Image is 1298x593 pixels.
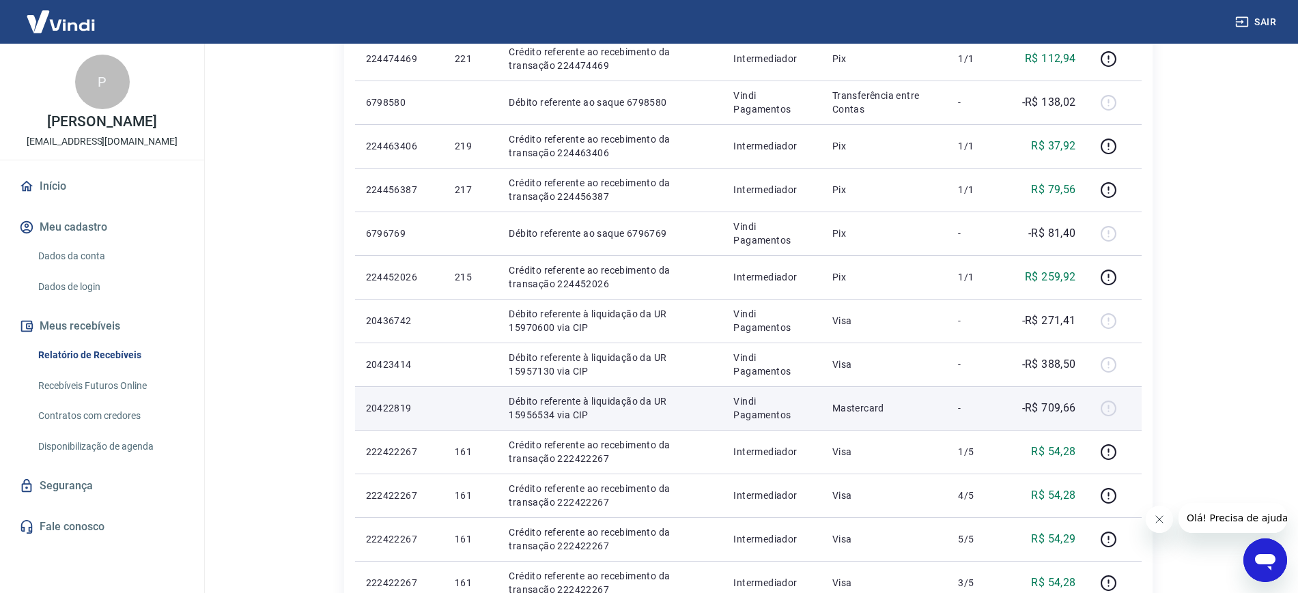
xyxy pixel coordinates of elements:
img: Vindi [16,1,105,42]
p: Intermediador [733,532,810,546]
p: 6796769 [366,227,433,240]
p: R$ 54,28 [1031,444,1075,460]
p: - [958,401,998,415]
p: 1/1 [958,270,998,284]
a: Fale conosco [16,512,188,542]
p: Crédito referente ao recebimento da transação 222422267 [509,438,711,465]
p: 20423414 [366,358,433,371]
p: R$ 37,92 [1031,138,1075,154]
p: 1/1 [958,52,998,66]
p: Pix [832,52,937,66]
p: Pix [832,270,937,284]
a: Contratos com credores [33,402,188,430]
p: Débito referente à liquidação da UR 15956534 via CIP [509,394,711,422]
p: 161 [455,532,487,546]
p: Intermediador [733,576,810,590]
p: 224456387 [366,183,433,197]
p: 6798580 [366,96,433,109]
p: [EMAIL_ADDRESS][DOMAIN_NAME] [27,134,178,149]
p: 224463406 [366,139,433,153]
p: Transferência entre Contas [832,89,937,116]
p: - [958,314,998,328]
p: Débito referente ao saque 6796769 [509,227,711,240]
p: 217 [455,183,487,197]
a: Disponibilização de agenda [33,433,188,461]
p: Vindi Pagamentos [733,307,810,334]
p: Intermediador [733,139,810,153]
p: -R$ 271,41 [1022,313,1076,329]
p: 161 [455,489,487,502]
p: 3/5 [958,576,998,590]
p: 222422267 [366,532,433,546]
p: Vindi Pagamentos [733,89,810,116]
p: Visa [832,489,937,502]
p: Intermediador [733,52,810,66]
a: Dados de login [33,273,188,301]
p: Pix [832,139,937,153]
p: Vindi Pagamentos [733,220,810,247]
p: 222422267 [366,445,433,459]
p: Crédito referente ao recebimento da transação 224452026 [509,263,711,291]
button: Meu cadastro [16,212,188,242]
p: Intermediador [733,183,810,197]
p: Intermediador [733,445,810,459]
p: Intermediador [733,489,810,502]
p: Pix [832,183,937,197]
p: - [958,96,998,109]
div: P [75,55,130,109]
p: Débito referente à liquidação da UR 15970600 via CIP [509,307,711,334]
p: 1/5 [958,445,998,459]
p: R$ 54,28 [1031,487,1075,504]
a: Relatório de Recebíveis [33,341,188,369]
p: Crédito referente ao recebimento da transação 224456387 [509,176,711,203]
p: Crédito referente ao recebimento da transação 222422267 [509,482,711,509]
p: Crédito referente ao recebimento da transação 224474469 [509,45,711,72]
p: 221 [455,52,487,66]
iframe: Botão para abrir a janela de mensagens [1243,538,1287,582]
p: -R$ 709,66 [1022,400,1076,416]
p: -R$ 138,02 [1022,94,1076,111]
p: 20436742 [366,314,433,328]
p: 224474469 [366,52,433,66]
p: Débito referente à liquidação da UR 15957130 via CIP [509,351,711,378]
p: 1/1 [958,139,998,153]
p: [PERSON_NAME] [47,115,156,129]
p: -R$ 388,50 [1022,356,1076,373]
p: R$ 54,29 [1031,531,1075,547]
p: R$ 112,94 [1025,50,1076,67]
p: 222422267 [366,489,433,502]
p: 5/5 [958,532,998,546]
span: Olá! Precisa de ajuda? [8,10,115,20]
p: Débito referente ao saque 6798580 [509,96,711,109]
p: R$ 54,28 [1031,575,1075,591]
p: 161 [455,576,487,590]
p: Visa [832,314,937,328]
iframe: Fechar mensagem [1146,506,1173,533]
p: Vindi Pagamentos [733,394,810,422]
p: 219 [455,139,487,153]
p: Visa [832,358,937,371]
p: 4/5 [958,489,998,502]
p: Intermediador [733,270,810,284]
p: Crédito referente ao recebimento da transação 224463406 [509,132,711,160]
a: Segurança [16,471,188,501]
p: Vindi Pagamentos [733,351,810,378]
a: Recebíveis Futuros Online [33,372,188,400]
a: Dados da conta [33,242,188,270]
iframe: Mensagem da empresa [1179,503,1287,533]
p: Crédito referente ao recebimento da transação 222422267 [509,525,711,553]
p: Visa [832,532,937,546]
p: 224452026 [366,270,433,284]
p: Visa [832,576,937,590]
p: Pix [832,227,937,240]
p: 215 [455,270,487,284]
p: - [958,227,998,240]
p: Mastercard [832,401,937,415]
p: 222422267 [366,576,433,590]
a: Início [16,171,188,201]
p: 20422819 [366,401,433,415]
p: - [958,358,998,371]
button: Sair [1232,10,1282,35]
p: 1/1 [958,183,998,197]
p: -R$ 81,40 [1028,225,1076,242]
